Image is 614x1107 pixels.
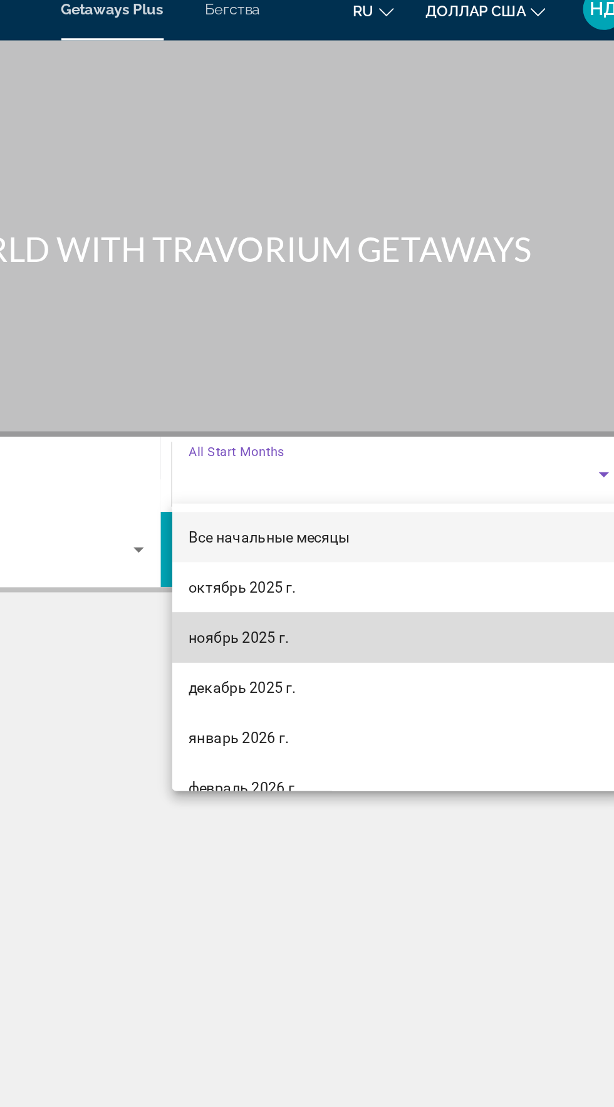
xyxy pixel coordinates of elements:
font: октябрь 2025 г. [324,360,388,370]
font: февраль 2026 г. [324,481,390,491]
iframe: Кнопка запуска окна обмена сообщениями [564,1057,604,1097]
font: январь 2026 г. [324,450,384,460]
font: ноябрь 2025 г. [324,390,384,400]
font: декабрь 2025 г. [324,420,388,430]
font: Все начальные месяцы [324,330,420,340]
